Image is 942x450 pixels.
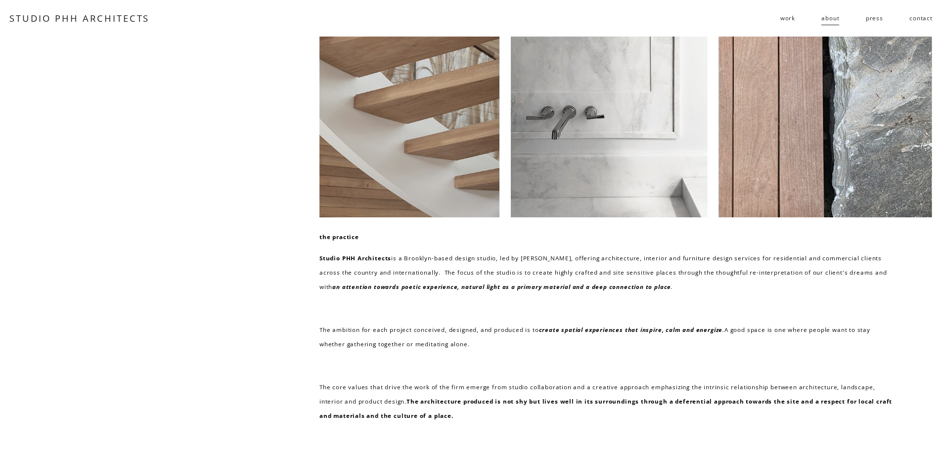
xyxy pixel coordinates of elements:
[539,326,723,333] em: create spatial experiences that inspire, calm and energize
[866,10,883,26] a: press
[671,283,673,290] em: .
[780,10,795,26] a: folder dropdown
[722,326,724,333] em: .
[319,397,894,419] strong: The architecture produced is not shy but lives well in its surroundings through a deferential app...
[319,380,894,423] p: The core values that drive the work of the firm emerge from studio collaboration and a creative a...
[319,233,359,241] strong: the practice
[780,11,795,25] span: work
[319,251,894,294] p: is a Brooklyn-based design studio, led by [PERSON_NAME], offering architecture, interior and furn...
[332,283,671,290] em: an attention towards poetic experience, natural light as a primary material and a deep connection...
[909,10,933,26] a: contact
[821,10,839,26] a: about
[9,12,149,24] a: STUDIO PHH ARCHITECTS
[319,254,391,262] strong: Studio PHH Architects
[319,323,894,352] p: The ambition for each project conceived, designed, and produced is to A good space is one where p...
